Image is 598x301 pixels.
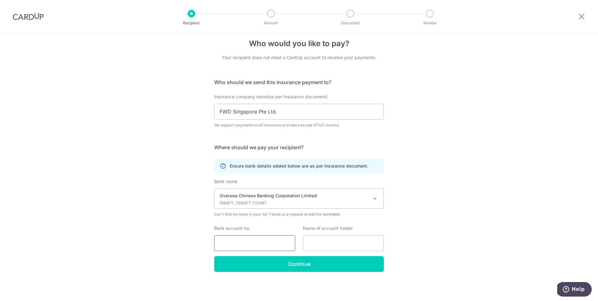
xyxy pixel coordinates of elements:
h5: Who should we send this insurance payment to? [214,78,384,86]
label: Bank account no. [214,225,250,231]
div: Your recipient does not need a CardUp account to receive your payments. [214,54,384,61]
span: Insurance company name(as per Insurance document) [214,94,327,99]
p: SWIFT: [SWIFT_CODE] [220,200,368,206]
p: Oversea Chinese Banking Corporation Limited [220,193,368,199]
div: We support payments to all insurance providers except NTUC Income. [214,122,384,128]
p: Recipient [168,20,215,26]
label: Bank name [214,178,237,185]
span: Oversea Chinese Banking Corporation Limited [215,189,383,208]
span: Help [15,4,28,10]
input: Continue [214,256,384,272]
p: Amount [247,20,294,26]
span: Can't find the bank in your list ? Send us a request to add the bank [214,211,384,218]
img: CardUp [13,13,44,20]
p: Review [407,20,453,26]
span: Oversea Chinese Banking Corporation Limited [214,188,384,209]
h4: Who would you like to pay? [214,38,384,49]
iframe: Opens a widget where you can find more information [557,282,592,298]
p: Ensure bank details added below are as per Insurance document. [230,163,368,169]
p: Document [327,20,374,26]
a: here [332,212,340,217]
h5: Where should we pay your recipient? [214,144,384,151]
label: Name of account holder [303,225,353,231]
